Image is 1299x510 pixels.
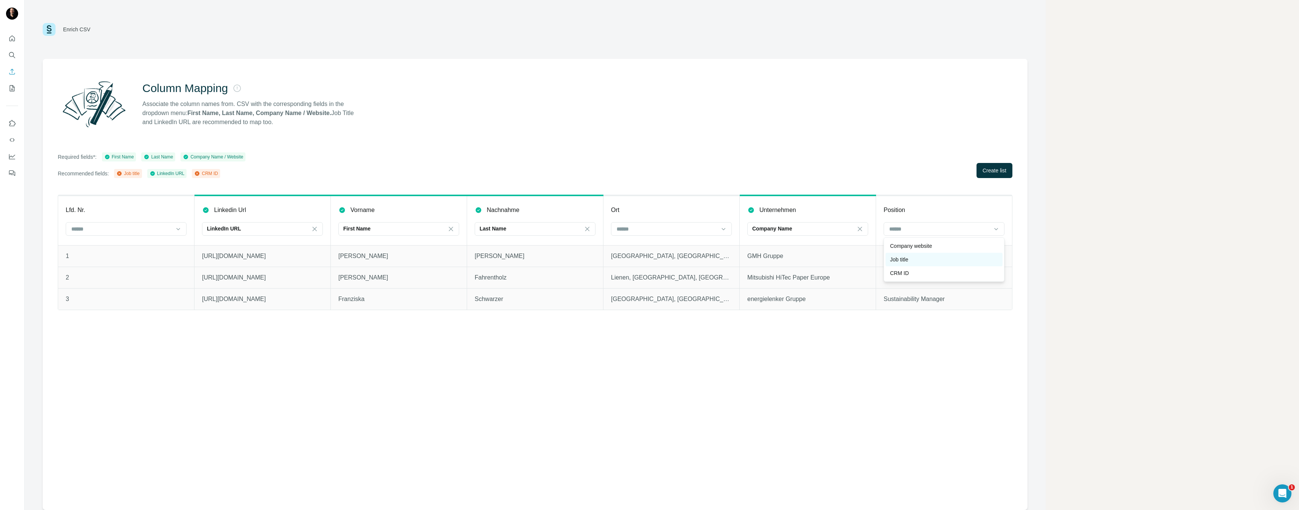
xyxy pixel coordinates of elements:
[6,48,18,62] button: Search
[890,269,909,277] p: CRM ID
[6,8,18,20] img: Avatar
[66,273,187,282] p: 2
[6,32,18,45] button: Quick start
[63,26,90,33] div: Enrich CSV
[6,166,18,180] button: Feedback
[475,295,596,304] p: Schwarzer
[480,225,506,232] p: Last Name
[611,206,619,215] p: Ort
[202,295,323,304] p: [URL][DOMAIN_NAME]
[611,252,732,261] p: [GEOGRAPHIC_DATA], [GEOGRAPHIC_DATA], [GEOGRAPHIC_DATA]
[143,154,173,160] div: Last Name
[58,77,130,131] img: Surfe Illustration - Column Mapping
[487,206,519,215] p: Nachnahme
[142,81,228,95] h2: Column Mapping
[104,154,134,160] div: First Name
[142,100,361,127] p: Associate the column names from. CSV with the corresponding fields in the dropdown menu: Job Titl...
[66,295,187,304] p: 3
[884,295,1004,304] p: Sustainability Manager
[202,252,323,261] p: [URL][DOMAIN_NAME]
[890,242,932,250] p: Company website
[338,252,459,261] p: [PERSON_NAME]
[116,170,139,177] div: Job title
[475,252,596,261] p: [PERSON_NAME]
[194,170,218,177] div: CRM ID
[747,295,868,304] p: energielenker Gruppe
[983,167,1006,174] span: Create list
[58,153,97,161] p: Required fields*:
[752,225,792,232] p: Company Name
[183,154,243,160] div: Company Name / Website
[6,133,18,147] button: Use Surfe API
[6,81,18,95] button: My lists
[338,273,459,282] p: [PERSON_NAME]
[6,65,18,78] button: Enrich CSV
[338,295,459,304] p: Franziska
[1289,484,1295,490] span: 1
[202,273,323,282] p: [URL][DOMAIN_NAME]
[977,163,1012,178] button: Create list
[350,206,375,215] p: Vorname
[1273,484,1291,502] iframe: Intercom live chat
[66,252,187,261] p: 1
[150,170,185,177] div: LinkedIn URL
[884,206,905,215] p: Position
[6,150,18,163] button: Dashboard
[747,252,868,261] p: GMH Gruppe
[187,110,331,116] strong: First Name, Last Name, Company Name / Website.
[343,225,370,232] p: First Name
[43,23,56,36] img: Surfe Logo
[475,273,596,282] p: Fahrentholz
[58,170,109,177] p: Recommended fields:
[611,273,732,282] p: Lienen, [GEOGRAPHIC_DATA], [GEOGRAPHIC_DATA]
[611,295,732,304] p: [GEOGRAPHIC_DATA], [GEOGRAPHIC_DATA], [GEOGRAPHIC_DATA]
[66,206,85,215] p: Lfd. Nr.
[759,206,796,215] p: Unternehmen
[890,256,908,263] p: Job title
[207,225,241,232] p: LinkedIn URL
[747,273,868,282] p: Mitsubishi HiTec Paper Europe
[6,117,18,130] button: Use Surfe on LinkedIn
[214,206,246,215] p: Linkedin Url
